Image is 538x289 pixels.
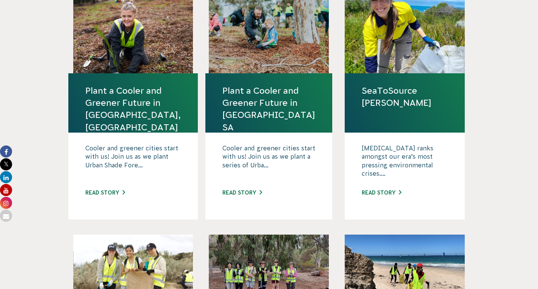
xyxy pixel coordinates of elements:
p: [MEDICAL_DATA] ranks amongst our era’s most pressing environmental crises.... [362,144,448,182]
a: Read story [85,190,125,196]
a: Plant a Cooler and Greener Future in [GEOGRAPHIC_DATA] SA [222,85,315,133]
a: Plant a Cooler and Greener Future in [GEOGRAPHIC_DATA], [GEOGRAPHIC_DATA] [85,85,181,133]
a: Read story [362,190,401,196]
p: Cooler and greener cities start with us! Join us as we plant Urban Shade Fore... [85,144,181,182]
a: Read story [222,190,262,196]
a: SeaToSource [PERSON_NAME] [362,85,448,109]
p: Cooler and greener cities start with us! Join us as we plant a series of Urba... [222,144,315,182]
